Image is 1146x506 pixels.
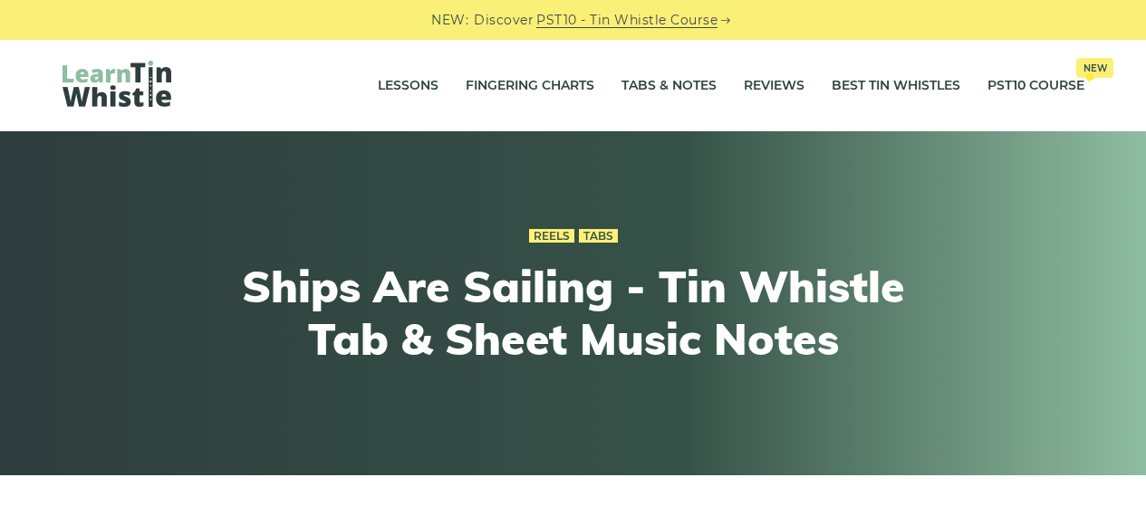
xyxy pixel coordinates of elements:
a: Tabs & Notes [621,63,717,109]
a: PST10 CourseNew [987,63,1084,109]
span: New [1076,58,1113,78]
a: Tabs [579,229,618,243]
a: Fingering Charts [466,63,594,109]
a: Lessons [378,63,438,109]
a: Best Tin Whistles [832,63,960,109]
img: LearnTinWhistle.com [63,61,171,107]
a: Reviews [744,63,804,109]
a: Reels [529,229,574,243]
h1: Ships Are Sailing - Tin Whistle Tab & Sheet Music Notes [240,261,907,365]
